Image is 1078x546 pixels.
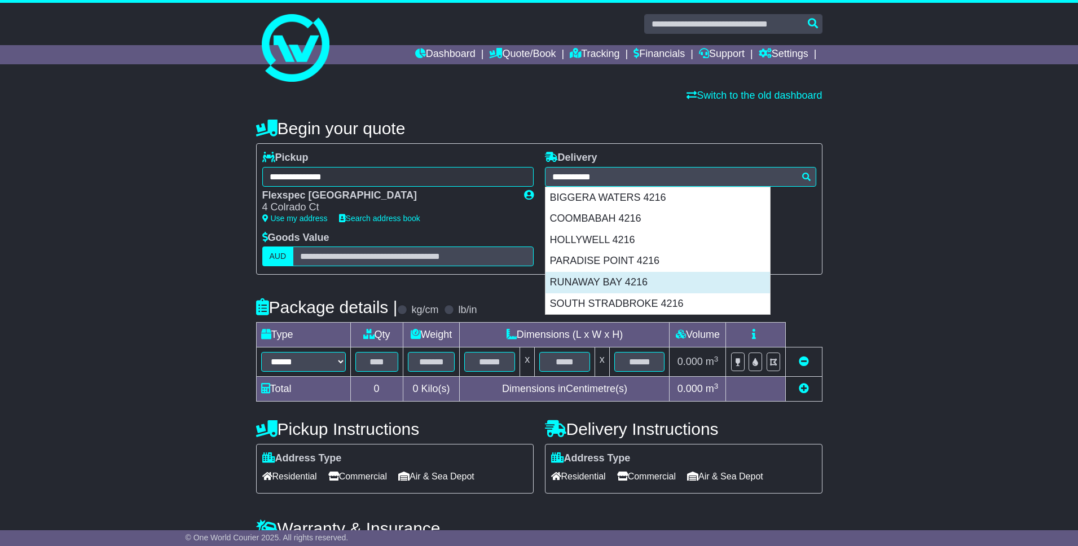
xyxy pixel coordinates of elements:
[126,67,186,74] div: Keywords by Traffic
[256,420,534,438] h4: Pickup Instructions
[339,214,420,223] a: Search address book
[714,355,719,363] sup: 3
[398,468,474,485] span: Air & Sea Depot
[114,65,123,74] img: tab_keywords_by_traffic_grey.svg
[545,420,822,438] h4: Delivery Instructions
[262,152,309,164] label: Pickup
[256,119,822,138] h4: Begin your quote
[403,323,460,347] td: Weight
[350,377,403,402] td: 0
[759,45,808,64] a: Settings
[670,323,726,347] td: Volume
[706,356,719,367] span: m
[633,45,685,64] a: Financials
[551,468,606,485] span: Residential
[45,67,101,74] div: Domain Overview
[18,29,27,38] img: website_grey.svg
[415,45,476,64] a: Dashboard
[545,187,770,209] div: BIGGERA WATERS 4216
[799,383,809,394] a: Add new item
[256,323,350,347] td: Type
[799,356,809,367] a: Remove this item
[262,190,513,202] div: Flexspec [GEOGRAPHIC_DATA]
[460,323,670,347] td: Dimensions (L x W x H)
[186,533,349,542] span: © One World Courier 2025. All rights reserved.
[262,452,342,465] label: Address Type
[545,152,597,164] label: Delivery
[412,383,418,394] span: 0
[551,452,631,465] label: Address Type
[262,246,294,266] label: AUD
[411,304,438,316] label: kg/cm
[687,468,763,485] span: Air & Sea Depot
[460,377,670,402] td: Dimensions in Centimetre(s)
[256,519,822,538] h4: Warranty & Insurance
[29,29,124,38] div: Domain: [DOMAIN_NAME]
[545,208,770,230] div: COOMBABAH 4216
[489,45,556,64] a: Quote/Book
[545,272,770,293] div: RUNAWAY BAY 4216
[520,347,535,377] td: x
[617,468,676,485] span: Commercial
[714,382,719,390] sup: 3
[328,468,387,485] span: Commercial
[403,377,460,402] td: Kilo(s)
[262,468,317,485] span: Residential
[687,90,822,101] a: Switch to the old dashboard
[33,65,42,74] img: tab_domain_overview_orange.svg
[545,293,770,315] div: SOUTH STRADBROKE 4216
[350,323,403,347] td: Qty
[545,230,770,251] div: HOLLYWELL 4216
[545,167,816,187] typeahead: Please provide city
[262,214,328,223] a: Use my address
[458,304,477,316] label: lb/in
[570,45,619,64] a: Tracking
[677,383,703,394] span: 0.000
[699,45,745,64] a: Support
[256,377,350,402] td: Total
[262,201,513,214] div: 4 Colrado Ct
[706,383,719,394] span: m
[262,232,329,244] label: Goods Value
[545,250,770,272] div: PARADISE POINT 4216
[595,347,609,377] td: x
[677,356,703,367] span: 0.000
[18,18,27,27] img: logo_orange.svg
[32,18,55,27] div: v 4.0.25
[256,298,398,316] h4: Package details |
